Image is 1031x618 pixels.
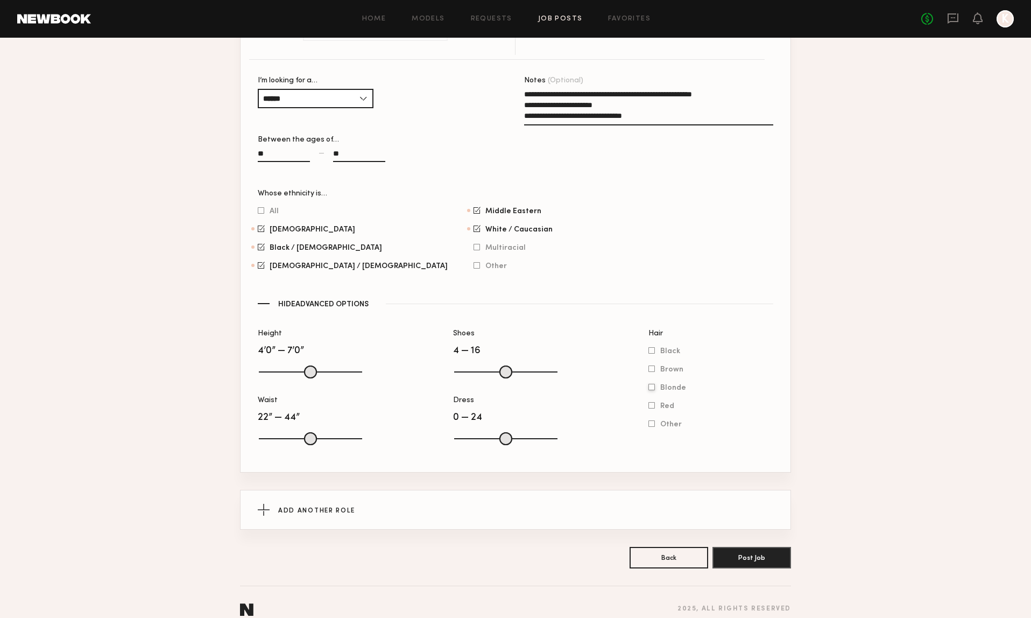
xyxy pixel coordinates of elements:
span: White / Caucasian [485,227,553,232]
span: All [270,208,279,214]
button: HideAdvanced Options [258,299,773,308]
a: Home [362,16,386,23]
div: Dress [453,397,556,404]
span: Hide Advanced Options [278,301,369,308]
span: (Optional) [548,77,583,85]
div: Shoes [453,330,556,338]
span: [DEMOGRAPHIC_DATA] / [DEMOGRAPHIC_DATA] [270,263,448,269]
a: Job Posts [538,16,583,23]
span: Other [485,263,507,269]
span: Black / [DEMOGRAPHIC_DATA] [270,245,382,250]
a: Favorites [608,16,651,23]
span: Blonde [660,385,686,390]
div: Notes [524,77,773,85]
span: Black [660,348,680,354]
a: Models [412,16,444,23]
div: Waist [258,397,361,404]
div: Between the ages of… [258,136,507,144]
button: Add Another Role [241,490,790,529]
div: Height [258,330,361,338]
button: Post Job [712,547,791,568]
span: Red [660,403,674,409]
span: [DEMOGRAPHIC_DATA] [270,227,355,232]
textarea: Notes(Optional) [524,89,773,125]
span: Add Another Role [278,508,355,514]
span: Brown [660,367,683,372]
div: Whose ethnicity is… [258,190,773,198]
a: K [997,10,1014,27]
div: 22” — 44” [258,413,361,423]
div: Hair [648,330,773,338]
span: Middle Eastern [485,208,541,214]
div: — [319,150,324,157]
button: Back [630,547,708,568]
span: Multiracial [485,245,526,250]
div: I’m looking for a… [258,77,373,85]
div: 0 — 24 [453,413,556,423]
a: Requests [471,16,512,23]
div: 2025 , all rights reserved [677,606,791,613]
div: 4’0” — 7’0” [258,346,361,356]
div: 4 — 16 [453,346,556,356]
span: Other [660,422,682,427]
